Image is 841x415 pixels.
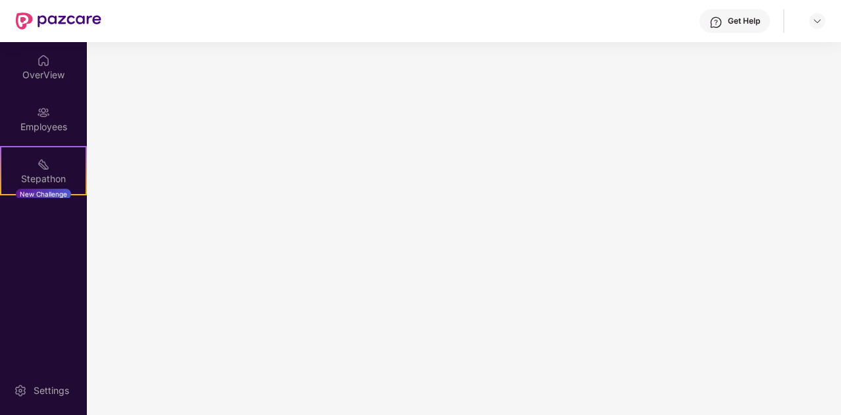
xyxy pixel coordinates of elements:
[16,12,101,30] img: New Pazcare Logo
[37,106,50,119] img: svg+xml;base64,PHN2ZyBpZD0iRW1wbG95ZWVzIiB4bWxucz0iaHR0cDovL3d3dy53My5vcmcvMjAwMC9zdmciIHdpZHRoPS...
[1,172,86,185] div: Stepathon
[16,189,71,199] div: New Challenge
[37,54,50,67] img: svg+xml;base64,PHN2ZyBpZD0iSG9tZSIgeG1sbnM9Imh0dHA6Ly93d3cudzMub3JnLzIwMDAvc3ZnIiB3aWR0aD0iMjAiIG...
[30,384,73,397] div: Settings
[14,384,27,397] img: svg+xml;base64,PHN2ZyBpZD0iU2V0dGluZy0yMHgyMCIgeG1sbnM9Imh0dHA6Ly93d3cudzMub3JnLzIwMDAvc3ZnIiB3aW...
[37,158,50,171] img: svg+xml;base64,PHN2ZyB4bWxucz0iaHR0cDovL3d3dy53My5vcmcvMjAwMC9zdmciIHdpZHRoPSIyMSIgaGVpZ2h0PSIyMC...
[709,16,723,29] img: svg+xml;base64,PHN2ZyBpZD0iSGVscC0zMngzMiIgeG1sbnM9Imh0dHA6Ly93d3cudzMub3JnLzIwMDAvc3ZnIiB3aWR0aD...
[728,16,760,26] div: Get Help
[812,16,823,26] img: svg+xml;base64,PHN2ZyBpZD0iRHJvcGRvd24tMzJ4MzIiIHhtbG5zPSJodHRwOi8vd3d3LnczLm9yZy8yMDAwL3N2ZyIgd2...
